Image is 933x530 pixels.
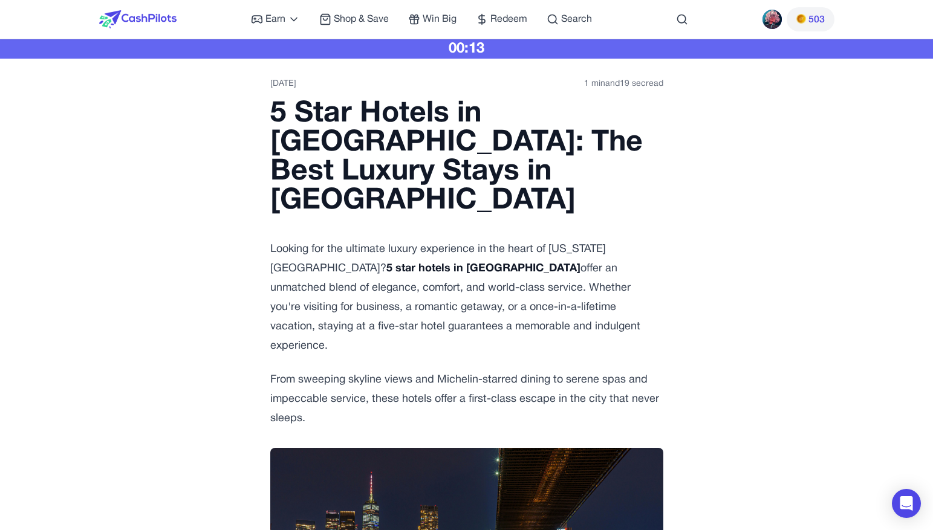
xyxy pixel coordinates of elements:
img: CashPilots Logo [99,10,177,28]
a: Redeem [476,12,527,27]
span: 503 [808,13,825,27]
p: From sweeping skyline views and Michelin-starred dining to serene spas and impeccable service, th... [270,370,663,428]
a: Win Big [408,12,457,27]
strong: 5 star hotels in [GEOGRAPHIC_DATA] [386,263,580,274]
a: Shop & Save [319,12,389,27]
h1: 5 Star Hotels in [GEOGRAPHIC_DATA]: The Best Luxury Stays in [GEOGRAPHIC_DATA] [270,100,663,216]
img: PMs [796,14,806,24]
time: 1 min and 19 sec read [584,78,663,90]
a: Search [547,12,592,27]
time: [DATE] [270,78,296,90]
span: Search [561,12,592,27]
p: Looking for the ultimate luxury experience in the heart of [US_STATE][GEOGRAPHIC_DATA]? offer an ... [270,240,663,356]
span: Shop & Save [334,12,389,27]
span: Earn [265,12,285,27]
span: Redeem [490,12,527,27]
button: PMs503 [787,7,834,31]
span: Win Big [423,12,457,27]
a: Earn [251,12,300,27]
div: Open Intercom Messenger [892,489,921,518]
